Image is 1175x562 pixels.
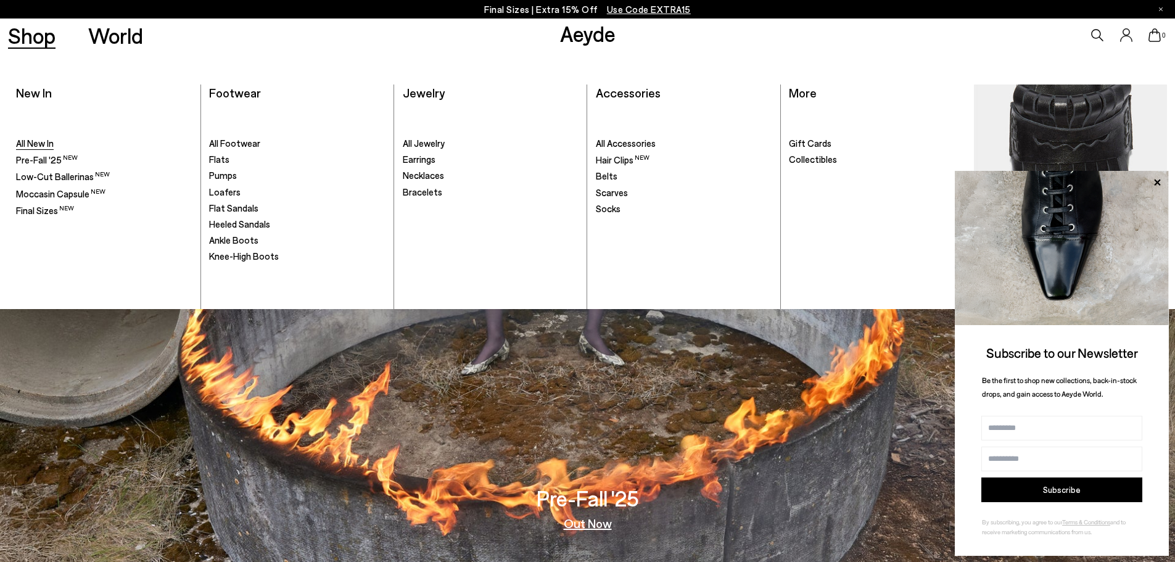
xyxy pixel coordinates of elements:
a: Jewelry [403,85,445,100]
span: Collectibles [789,154,837,165]
span: Heeled Sandals [209,218,270,229]
a: Necklaces [403,170,579,182]
span: All Jewelry [403,138,445,149]
span: Belts [596,170,617,181]
a: Bracelets [403,186,579,199]
a: Pre-Fall '25 [16,154,192,167]
span: Bracelets [403,186,442,197]
span: All New In [16,138,54,149]
a: Moccasin Capsule [975,85,1167,301]
a: Socks [596,203,772,215]
span: Socks [596,203,620,214]
span: Pumps [209,170,237,181]
a: All Accessories [596,138,772,150]
a: Collectibles [789,154,966,166]
img: Mobile_e6eede4d-78b8-4bd1-ae2a-4197e375e133_900x.jpg [975,85,1167,301]
span: Knee-High Boots [209,250,279,262]
a: Knee-High Boots [209,250,385,263]
span: Flats [209,154,229,165]
span: Earrings [403,154,435,165]
span: Moccasin Capsule [16,188,105,199]
a: Ankle Boots [209,234,385,247]
a: World [88,25,143,46]
a: Gift Cards [789,138,966,150]
a: Loafers [209,186,385,199]
span: Flat Sandals [209,202,258,213]
a: Heeled Sandals [209,218,385,231]
a: New In [16,85,52,100]
a: Hair Clips [596,154,772,167]
span: All Accessories [596,138,656,149]
a: Terms & Conditions [1062,518,1110,526]
a: Accessories [596,85,661,100]
a: Aeyde [560,20,616,46]
span: Scarves [596,187,628,198]
span: Pre-Fall '25 [16,154,78,165]
span: Ankle Boots [209,234,258,246]
a: Low-Cut Ballerinas [16,170,192,183]
span: Loafers [209,186,241,197]
span: Navigate to /collections/ss25-final-sizes [607,4,691,15]
a: Footwear [209,85,261,100]
a: All New In [16,138,192,150]
span: Final Sizes [16,205,74,216]
a: Shop [8,25,56,46]
a: All Footwear [209,138,385,150]
a: More [789,85,817,100]
img: ca3f721fb6ff708a270709c41d776025.jpg [955,171,1169,325]
a: Final Sizes [16,204,192,217]
span: Low-Cut Ballerinas [16,171,110,182]
span: Subscribe to our Newsletter [986,345,1138,360]
span: By subscribing, you agree to our [982,518,1062,526]
span: Hair Clips [596,154,649,165]
a: Pumps [209,170,385,182]
a: Earrings [403,154,579,166]
h3: Pre-Fall '25 [537,487,639,509]
a: Flat Sandals [209,202,385,215]
a: 0 [1148,28,1161,42]
button: Subscribe [981,477,1142,502]
a: Moccasin Capsule [16,188,192,200]
span: Be the first to shop new collections, back-in-stock drops, and gain access to Aeyde World. [982,376,1137,399]
a: Flats [209,154,385,166]
p: Final Sizes | Extra 15% Off [484,2,691,17]
a: Scarves [596,187,772,199]
span: 0 [1161,32,1167,39]
a: All Jewelry [403,138,579,150]
a: Out Now [564,517,612,529]
span: Gift Cards [789,138,831,149]
a: Belts [596,170,772,183]
span: All Footwear [209,138,260,149]
span: Necklaces [403,170,444,181]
